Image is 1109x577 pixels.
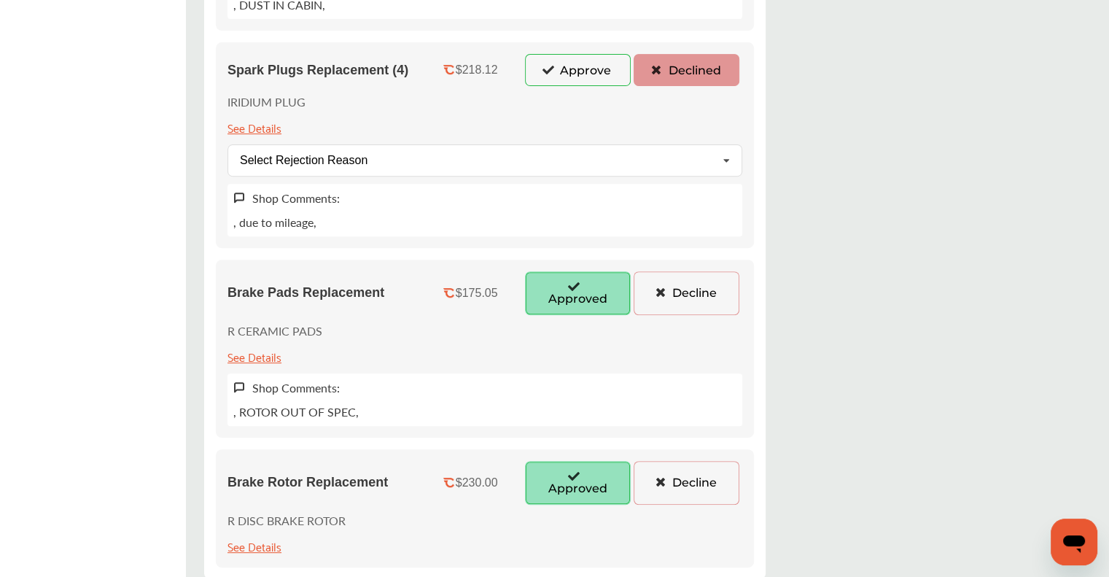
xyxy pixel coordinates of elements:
[227,285,384,301] span: Brake Pads Replacement
[227,346,281,366] div: See Details
[525,54,631,86] button: Approve
[227,93,306,110] p: IRIDIUM PLUG
[233,403,359,420] p: , ROTOR OUT OF SPEC,
[456,287,498,300] div: $175.05
[456,63,498,77] div: $218.12
[252,190,340,206] label: Shop Comments:
[240,155,367,166] div: Select Rejection Reason
[227,475,388,490] span: Brake Rotor Replacement
[233,382,245,394] img: svg+xml;base64,PHN2ZyB3aWR0aD0iMTYiIGhlaWdodD0iMTciIHZpZXdCb3g9IjAgMCAxNiAxNyIgZmlsbD0ibm9uZSIgeG...
[525,271,631,315] button: Approved
[227,322,322,339] p: R CERAMIC PADS
[252,379,340,396] label: Shop Comments:
[233,214,316,231] p: , due to mileage,
[525,461,631,505] button: Approved
[1051,519,1097,565] iframe: Button to launch messaging window
[456,476,498,489] div: $230.00
[634,54,739,86] button: Declined
[634,461,739,505] button: Decline
[227,536,281,556] div: See Details
[227,63,408,78] span: Spark Plugs Replacement (4)
[227,117,281,137] div: See Details
[634,271,739,315] button: Decline
[227,512,346,529] p: R DISC BRAKE ROTOR
[233,192,245,204] img: svg+xml;base64,PHN2ZyB3aWR0aD0iMTYiIGhlaWdodD0iMTciIHZpZXdCb3g9IjAgMCAxNiAxNyIgZmlsbD0ibm9uZSIgeG...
